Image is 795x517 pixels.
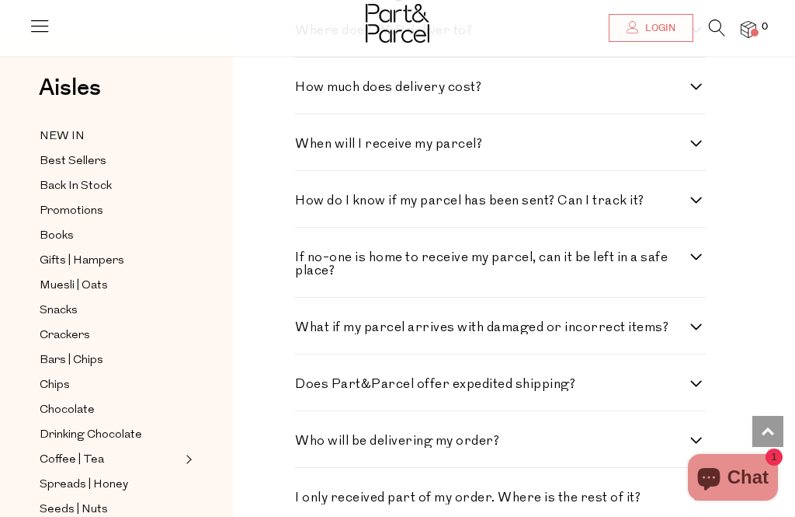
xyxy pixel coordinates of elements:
h4: How much does delivery cost? [295,81,690,94]
span: Bars | Chips [40,351,103,370]
span: Aisles [39,71,101,105]
span: Books [40,227,74,246]
a: Login [609,14,693,42]
img: Part&Parcel [366,4,429,43]
a: Snacks [40,301,181,320]
h4: What if my parcel arrives with damaged or incorrect items? [295,321,690,334]
h4: If no-one is home to receive my parcel, can it be left in a safe place? [295,251,690,278]
span: Coffee | Tea [40,451,104,470]
h4: Who will be delivering my order? [295,435,690,448]
h4: How do I know if my parcel has been sent? Can I track it? [295,194,690,208]
a: Coffee | Tea [40,450,181,470]
a: NEW IN [40,127,181,146]
a: Best Sellers [40,152,181,171]
a: Bars | Chips [40,351,181,370]
h4: Does Part&Parcel offer expedited shipping? [295,378,690,391]
a: Muesli | Oats [40,276,181,295]
span: NEW IN [40,128,85,146]
span: Crackers [40,327,90,345]
a: Aisles [39,76,101,115]
span: Promotions [40,202,103,221]
span: Drinking Chocolate [40,426,142,445]
span: Back In Stock [40,177,112,196]
button: Expand/Collapse Coffee | Tea [182,450,193,469]
a: Promotions [40,201,181,221]
a: 0 [741,21,756,37]
span: Chocolate [40,401,95,420]
a: Spreads | Honey [40,475,181,494]
inbox-online-store-chat: Shopify online store chat [683,454,783,505]
a: Gifts | Hampers [40,251,181,271]
span: Gifts | Hampers [40,252,124,271]
span: Login [641,22,675,35]
a: Drinking Chocolate [40,425,181,445]
span: Spreads | Honey [40,476,128,494]
h4: When will I receive my parcel? [295,138,690,151]
span: 0 [758,20,772,34]
span: Snacks [40,302,78,320]
a: Chocolate [40,400,181,420]
a: Crackers [40,326,181,345]
a: Chips [40,376,181,395]
span: Best Sellers [40,152,106,171]
h4: I only received part of my order. Where is the rest of it? [295,491,690,505]
a: Back In Stock [40,176,181,196]
span: Muesli | Oats [40,277,108,295]
a: Books [40,226,181,246]
span: Chips [40,376,70,395]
